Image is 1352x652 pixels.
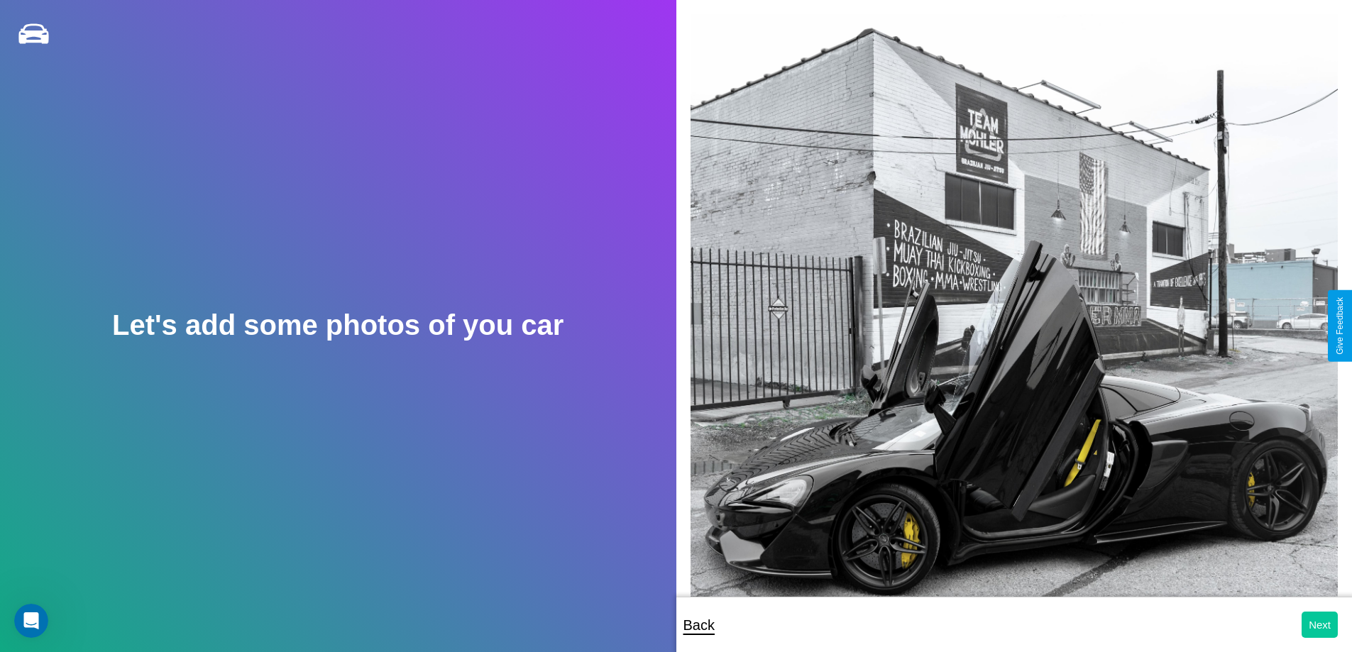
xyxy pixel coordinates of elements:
[14,604,48,638] iframe: Intercom live chat
[1302,612,1338,638] button: Next
[112,309,564,341] h2: Let's add some photos of you car
[1335,297,1345,355] div: Give Feedback
[691,14,1339,623] img: posted
[683,612,715,638] p: Back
